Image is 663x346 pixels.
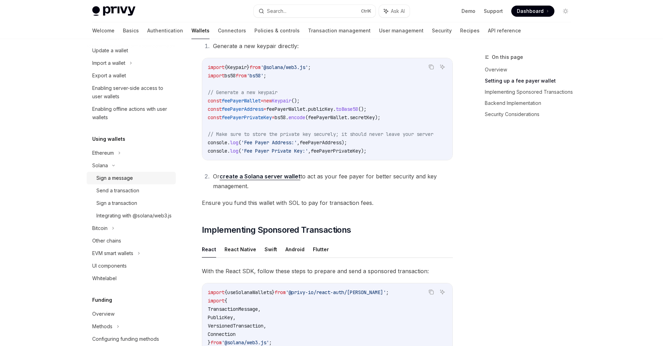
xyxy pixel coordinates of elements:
[87,197,176,209] a: Sign a transaction
[87,209,176,222] a: Integrating with @solana/web3.js
[92,237,121,245] div: Other chains
[233,314,236,321] span: ,
[485,75,577,86] a: Setting up a fee payer wallet
[87,333,176,345] a: Configuring funding methods
[275,114,286,121] span: bs58
[517,8,544,15] span: Dashboard
[386,289,389,295] span: ;
[230,148,238,154] span: log
[208,106,222,112] span: const
[92,59,125,67] div: Import a wallet
[438,287,447,297] button: Ask AI
[96,186,139,195] div: Send a transaction
[92,22,115,39] a: Welcome
[211,339,222,346] span: from
[297,139,300,146] span: ,
[272,114,275,121] span: =
[227,64,247,70] span: Keypair
[511,6,554,17] a: Dashboard
[224,64,227,70] span: {
[224,298,227,304] span: {
[224,241,256,257] button: React Native
[87,69,176,82] a: Export a wallet
[341,139,347,146] span: );
[361,8,371,14] span: Ctrl K
[211,171,453,191] li: Or to act as your fee payer for better security and key management.
[92,296,112,304] h5: Funding
[272,289,275,295] span: }
[308,22,371,39] a: Transaction management
[308,106,333,112] span: publicKey
[208,323,263,329] span: VersionedTransaction
[208,114,222,121] span: const
[460,22,480,39] a: Recipes
[208,289,224,295] span: import
[208,148,227,154] span: console
[236,72,247,79] span: from
[92,161,108,170] div: Solana
[254,22,300,39] a: Policies & controls
[211,41,453,51] li: Generate a new keypair directly:
[208,131,433,137] span: // Make sure to store the private key securely; it should never leave your server
[224,289,227,295] span: {
[227,289,272,295] span: useSolanaWallets
[286,114,289,121] span: .
[202,224,351,236] span: Implementing Sponsored Transactions
[92,224,108,232] div: Bitcoin
[238,139,241,146] span: (
[87,103,176,124] a: Enabling offline actions with user wallets
[222,339,269,346] span: '@solana/web3.js'
[347,114,350,121] span: .
[218,22,246,39] a: Connectors
[375,114,380,121] span: );
[308,64,311,70] span: ;
[461,8,475,15] a: Demo
[313,241,329,257] button: Flutter
[208,331,236,337] span: Connection
[272,98,291,104] span: Keypair
[87,308,176,320] a: Overview
[265,241,277,257] button: Swift
[96,199,137,207] div: Sign a transaction
[291,98,300,104] span: ();
[261,98,263,104] span: =
[92,322,112,331] div: Methods
[333,106,336,112] span: .
[485,109,577,120] a: Security Considerations
[285,241,305,257] button: Android
[484,8,503,15] a: Support
[261,64,308,70] span: '@solana/web3.js'
[300,139,341,146] span: feePayerAddress
[230,139,238,146] span: log
[263,323,266,329] span: ,
[222,98,261,104] span: feePayerWallet
[191,22,210,39] a: Wallets
[96,174,133,182] div: Sign a message
[92,71,126,80] div: Export a wallet
[92,105,172,122] div: Enabling offline actions with user wallets
[305,114,308,121] span: (
[208,89,277,95] span: // Generate a new keypair
[208,72,224,79] span: import
[87,260,176,272] a: UI components
[247,64,250,70] span: }
[87,82,176,103] a: Enabling server-side access to user wallets
[202,241,216,257] button: React
[286,289,386,295] span: '@privy-io/react-auth/[PERSON_NAME]'
[227,148,230,154] span: .
[336,106,358,112] span: toBase58
[92,46,128,55] div: Update a wallet
[208,306,258,312] span: TransactionMessage
[266,106,305,112] span: feePayerWallet
[92,310,115,318] div: Overview
[208,314,233,321] span: PublicKey
[308,148,311,154] span: ,
[227,139,230,146] span: .
[250,64,261,70] span: from
[361,148,366,154] span: );
[427,287,436,297] button: Copy the contents from the code block
[289,114,305,121] span: encode
[87,172,176,184] a: Sign a message
[202,198,453,208] span: Ensure you fund this wallet with SOL to pay for transaction fees.
[92,149,114,157] div: Ethereum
